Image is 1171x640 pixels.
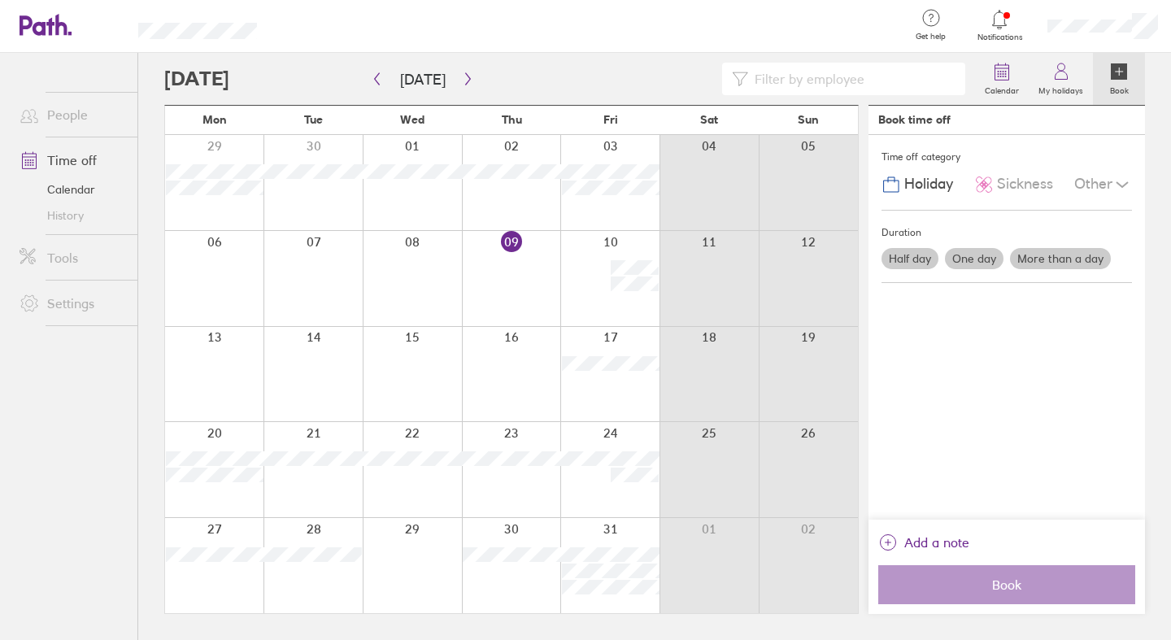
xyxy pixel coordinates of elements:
[304,113,323,126] span: Tue
[997,176,1053,193] span: Sickness
[890,577,1124,592] span: Book
[945,248,1003,269] label: One day
[878,565,1135,604] button: Book
[878,113,951,126] div: Book time off
[7,242,137,274] a: Tools
[7,287,137,320] a: Settings
[1029,81,1093,96] label: My holidays
[1093,53,1145,105] a: Book
[882,248,938,269] label: Half day
[904,529,969,555] span: Add a note
[387,66,459,93] button: [DATE]
[7,144,137,176] a: Time off
[400,113,424,126] span: Wed
[882,145,1132,169] div: Time off category
[798,113,819,126] span: Sun
[904,32,957,41] span: Get help
[1010,248,1111,269] label: More than a day
[975,81,1029,96] label: Calendar
[7,98,137,131] a: People
[748,63,956,94] input: Filter by employee
[603,113,618,126] span: Fri
[973,8,1026,42] a: Notifications
[202,113,227,126] span: Mon
[7,176,137,202] a: Calendar
[878,529,969,555] button: Add a note
[975,53,1029,105] a: Calendar
[502,113,522,126] span: Thu
[1029,53,1093,105] a: My holidays
[904,176,953,193] span: Holiday
[973,33,1026,42] span: Notifications
[1074,169,1132,200] div: Other
[1100,81,1138,96] label: Book
[7,202,137,229] a: History
[882,220,1132,245] div: Duration
[700,113,718,126] span: Sat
